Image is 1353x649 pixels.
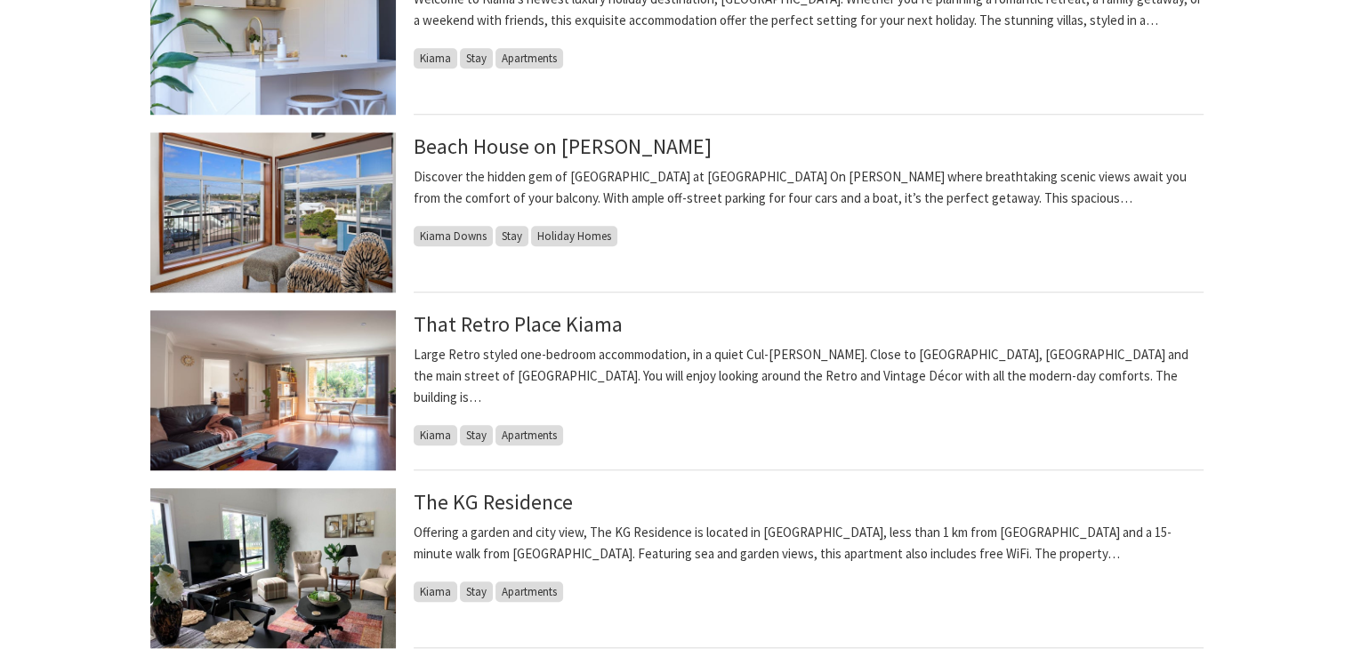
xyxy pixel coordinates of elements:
span: Kiama [414,581,457,602]
span: Kiama [414,48,457,68]
span: Holiday Homes [531,226,617,246]
span: Stay [495,226,528,246]
span: Stay [460,425,493,445]
span: Kiama [414,425,457,445]
a: Beach House on [PERSON_NAME] [414,132,712,160]
p: Large Retro styled one-bedroom accommodation, in a quiet Cul-[PERSON_NAME]. Close to [GEOGRAPHIC_... [414,344,1204,408]
span: Apartments [495,48,563,68]
p: Offering a garden and city view, The KG Residence is located in [GEOGRAPHIC_DATA], less than 1 km... [414,522,1204,565]
img: Large sun-lit room with lounge, coffee table, smart TV and Kitchenette. [150,310,396,470]
span: Kiama Downs [414,226,493,246]
span: Apartments [495,581,563,602]
img: View 2 [150,132,396,292]
span: Stay [460,48,493,68]
a: The KG Residence [414,488,573,516]
span: Apartments [495,425,563,445]
p: Discover the hidden gem of [GEOGRAPHIC_DATA] at [GEOGRAPHIC_DATA] On [PERSON_NAME] where breathta... [414,166,1204,209]
a: That Retro Place Kiama [414,310,623,338]
span: Stay [460,581,493,602]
